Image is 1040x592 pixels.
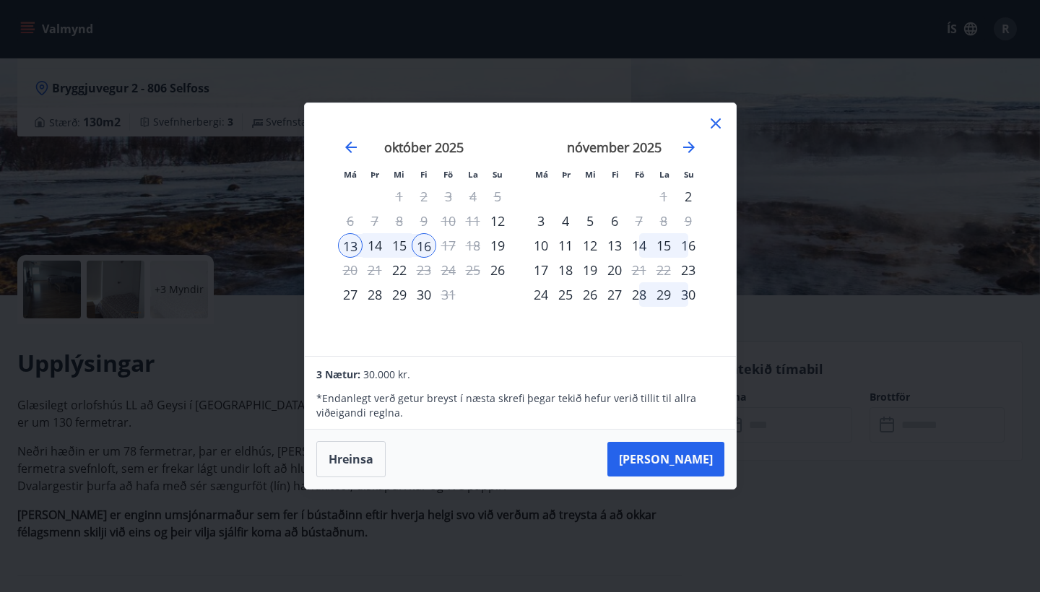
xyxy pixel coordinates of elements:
[529,233,553,258] div: Aðeins innritun í boði
[676,282,701,307] td: Choose sunnudagur, 30. nóvember 2025 as your check-out date. It’s available.
[651,184,676,209] td: Not available. laugardagur, 1. nóvember 2025
[338,282,363,307] div: 27
[363,258,387,282] td: Not available. þriðjudagur, 21. október 2025
[387,209,412,233] td: Not available. miðvikudagur, 8. október 2025
[607,442,724,476] button: [PERSON_NAME]
[338,258,363,282] td: Choose mánudagur, 20. október 2025 as your check-out date. It’s available.
[676,258,701,282] div: Aðeins innritun í boði
[316,391,724,420] p: * Endanlegt verð getur breyst í næsta skrefi þegar tekið hefur verið tillit til allra viðeigandi ...
[627,258,651,282] td: Choose föstudagur, 21. nóvember 2025 as your check-out date. It’s available.
[387,282,412,307] td: Choose miðvikudagur, 29. október 2025 as your check-out date. It’s available.
[529,282,553,307] div: 24
[344,169,357,180] small: Má
[461,184,485,209] td: Not available. laugardagur, 4. október 2025
[461,209,485,233] td: Not available. laugardagur, 11. október 2025
[485,209,510,233] div: Aðeins innritun í boði
[627,282,651,307] div: 28
[578,209,602,233] div: 5
[493,169,503,180] small: Su
[627,282,651,307] td: Choose föstudagur, 28. nóvember 2025 as your check-out date. It’s available.
[387,258,412,282] div: Aðeins innritun í boði
[578,258,602,282] td: Choose miðvikudagur, 19. nóvember 2025 as your check-out date. It’s available.
[338,209,363,233] td: Not available. mánudagur, 6. október 2025
[627,258,651,282] div: Aðeins útritun í boði
[651,209,676,233] td: Not available. laugardagur, 8. nóvember 2025
[553,209,578,233] div: 4
[485,233,510,258] td: Choose sunnudagur, 19. október 2025 as your check-out date. It’s available.
[635,169,644,180] small: Fö
[553,233,578,258] td: Choose þriðjudagur, 11. nóvember 2025 as your check-out date. It’s available.
[412,258,436,282] div: Aðeins útritun í boði
[394,169,404,180] small: Mi
[436,282,461,307] td: Choose föstudagur, 31. október 2025 as your check-out date. It’s available.
[651,233,676,258] div: 15
[676,184,701,209] td: Choose sunnudagur, 2. nóvember 2025 as your check-out date. It’s available.
[602,233,627,258] div: 13
[363,233,387,258] div: 14
[338,233,363,258] td: Selected as start date. mánudagur, 13. október 2025
[651,233,676,258] td: Choose laugardagur, 15. nóvember 2025 as your check-out date. It’s available.
[363,282,387,307] td: Choose þriðjudagur, 28. október 2025 as your check-out date. It’s available.
[676,209,701,233] td: Not available. sunnudagur, 9. nóvember 2025
[529,258,553,282] div: 17
[529,209,553,233] div: 3
[412,209,436,233] td: Not available. fimmtudagur, 9. október 2025
[529,233,553,258] td: Choose mánudagur, 10. nóvember 2025 as your check-out date. It’s available.
[412,282,436,307] td: Choose fimmtudagur, 30. október 2025 as your check-out date. It’s available.
[578,209,602,233] td: Choose miðvikudagur, 5. nóvember 2025 as your check-out date. It’s available.
[384,139,464,156] strong: október 2025
[567,139,662,156] strong: nóvember 2025
[363,209,387,233] td: Not available. þriðjudagur, 7. október 2025
[485,233,510,258] div: Aðeins innritun í boði
[387,184,412,209] td: Not available. miðvikudagur, 1. október 2025
[612,169,619,180] small: Fi
[651,282,676,307] td: Choose laugardagur, 29. nóvember 2025 as your check-out date. It’s available.
[553,209,578,233] td: Choose þriðjudagur, 4. nóvember 2025 as your check-out date. It’s available.
[627,209,651,233] div: Aðeins útritun í boði
[627,209,651,233] td: Choose föstudagur, 7. nóvember 2025 as your check-out date. It’s available.
[363,367,410,381] span: 30.000 kr.
[412,233,436,258] td: Selected as end date. fimmtudagur, 16. október 2025
[363,233,387,258] td: Selected. þriðjudagur, 14. október 2025
[322,121,719,339] div: Calendar
[412,233,436,258] div: Aðeins útritun í boði
[461,233,485,258] td: Not available. laugardagur, 18. október 2025
[627,233,651,258] td: Choose föstudagur, 14. nóvember 2025 as your check-out date. It’s available.
[436,282,461,307] div: Aðeins útritun í boði
[602,233,627,258] td: Choose fimmtudagur, 13. nóvember 2025 as your check-out date. It’s available.
[436,184,461,209] td: Not available. föstudagur, 3. október 2025
[676,282,701,307] div: 30
[676,233,701,258] td: Choose sunnudagur, 16. nóvember 2025 as your check-out date. It’s available.
[387,282,412,307] div: 29
[578,233,602,258] div: 12
[578,233,602,258] td: Choose miðvikudagur, 12. nóvember 2025 as your check-out date. It’s available.
[535,169,548,180] small: Má
[338,282,363,307] td: Choose mánudagur, 27. október 2025 as your check-out date. It’s available.
[659,169,669,180] small: La
[676,258,701,282] td: Choose sunnudagur, 23. nóvember 2025 as your check-out date. It’s available.
[436,258,461,282] td: Not available. föstudagur, 24. október 2025
[553,258,578,282] div: 18
[316,441,386,477] button: Hreinsa
[485,209,510,233] td: Choose sunnudagur, 12. október 2025 as your check-out date. It’s available.
[602,258,627,282] div: 20
[553,233,578,258] div: 11
[651,258,676,282] td: Not available. laugardagur, 22. nóvember 2025
[578,258,602,282] div: 19
[602,209,627,233] td: Choose fimmtudagur, 6. nóvember 2025 as your check-out date. It’s available.
[370,169,379,180] small: Þr
[485,184,510,209] td: Not available. sunnudagur, 5. október 2025
[387,233,412,258] div: 15
[680,139,698,156] div: Move forward to switch to the next month.
[342,139,360,156] div: Move backward to switch to the previous month.
[562,169,571,180] small: Þr
[412,282,436,307] div: 30
[602,258,627,282] td: Choose fimmtudagur, 20. nóvember 2025 as your check-out date. It’s available.
[468,169,478,180] small: La
[529,258,553,282] td: Choose mánudagur, 17. nóvember 2025 as your check-out date. It’s available.
[338,233,363,258] div: 13
[529,282,553,307] td: Choose mánudagur, 24. nóvember 2025 as your check-out date. It’s available.
[529,209,553,233] td: Choose mánudagur, 3. nóvember 2025 as your check-out date. It’s available.
[316,367,360,381] span: 3 Nætur:
[602,282,627,307] td: Choose fimmtudagur, 27. nóvember 2025 as your check-out date. It’s available.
